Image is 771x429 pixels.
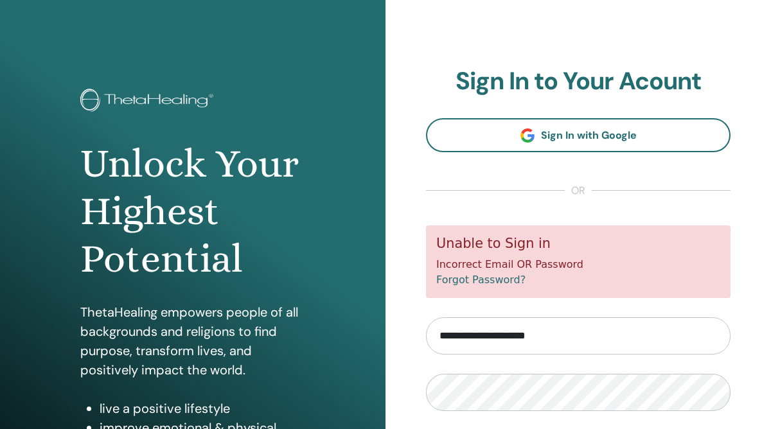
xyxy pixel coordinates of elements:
[541,128,637,142] span: Sign In with Google
[80,302,305,380] p: ThetaHealing empowers people of all backgrounds and religions to find purpose, transform lives, a...
[100,399,305,418] li: live a positive lifestyle
[426,225,731,298] div: Incorrect Email OR Password
[436,236,720,252] h5: Unable to Sign in
[565,183,592,198] span: or
[80,140,305,283] h1: Unlock Your Highest Potential
[436,274,526,286] a: Forgot Password?
[426,67,731,96] h2: Sign In to Your Acount
[426,118,731,152] a: Sign In with Google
